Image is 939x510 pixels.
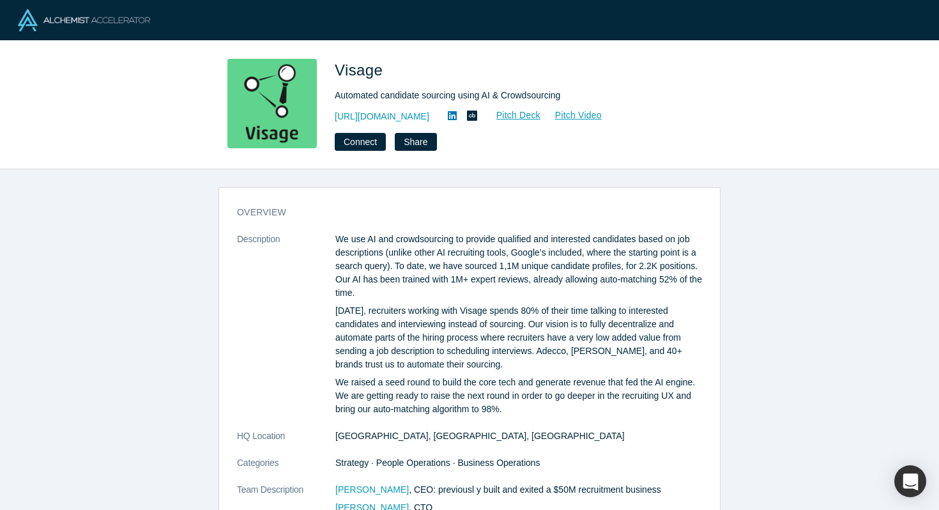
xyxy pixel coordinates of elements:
[227,59,317,148] img: Visage's Logo
[335,133,386,151] button: Connect
[335,61,387,79] span: Visage
[541,108,602,123] a: Pitch Video
[335,429,702,443] dd: [GEOGRAPHIC_DATA], [GEOGRAPHIC_DATA], [GEOGRAPHIC_DATA]
[237,233,335,429] dt: Description
[237,206,684,219] h3: overview
[482,108,541,123] a: Pitch Deck
[335,376,702,416] p: We raised a seed round to build the core tech and generate revenue that fed the AI engine. We are...
[335,89,692,102] div: Automated candidate sourcing using AI & Crowdsourcing
[335,483,702,497] p: , CEO: previousl y built and exited a $50M recruitment business
[335,233,702,300] p: We use AI and crowdsourcing to provide qualified and interested candidates based on job descripti...
[335,458,540,468] span: Strategy · People Operations · Business Operations
[237,456,335,483] dt: Categories
[395,133,436,151] button: Share
[18,9,150,31] img: Alchemist Logo
[335,304,702,371] p: [DATE], recruiters working with Visage spends 80% of their time talking to interested candidates ...
[237,429,335,456] dt: HQ Location
[335,110,429,123] a: [URL][DOMAIN_NAME]
[335,484,409,495] a: [PERSON_NAME]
